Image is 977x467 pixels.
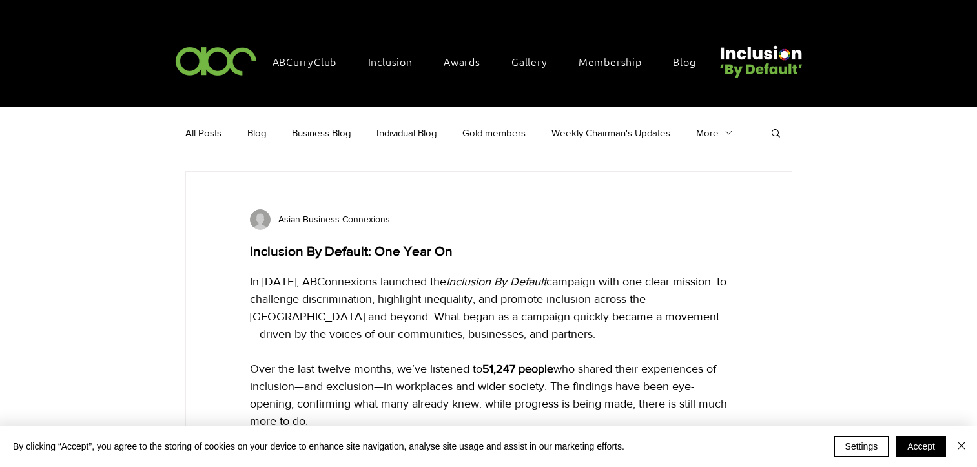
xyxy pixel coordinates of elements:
button: Close [954,436,969,457]
h1: Inclusion By Default: One Year On [250,242,728,260]
span: Gallery [511,54,548,68]
a: Individual Blog [376,126,437,140]
a: Business Blog [292,126,351,140]
a: Blog [666,48,715,75]
span: Inclusion [368,54,413,68]
span: ABCurryClub [273,54,337,68]
nav: Blog [185,107,757,158]
span: Over the last twelve months, we’ve listened to [250,362,482,375]
img: Close [954,438,969,453]
span: By clicking “Accept”, you agree to the storing of cookies on your device to enhance site navigati... [13,441,624,452]
nav: Site [266,48,715,75]
span: Blog [673,54,695,68]
div: Awards [437,48,500,75]
span: Membership [579,54,642,68]
button: Accept [896,436,946,457]
a: Membership [572,48,661,75]
a: Blog [247,126,266,140]
img: ABC-Logo-Blank-Background-01-01-2.png [172,41,261,79]
img: Untitled design (22).png [715,35,805,79]
span: 51,247 people [482,362,553,375]
a: Gallery [505,48,567,75]
div: Search [770,127,782,138]
a: Weekly Chairman's Updates [551,126,670,140]
div: Inclusion [362,48,432,75]
span: Awards [444,54,480,68]
button: Settings [834,436,889,457]
button: More [696,126,734,140]
a: All Posts [185,126,221,140]
a: ABCurryClub [266,48,356,75]
a: Gold members [462,126,526,140]
span: In [DATE], ABConnexions launched the [250,275,446,288]
span: Inclusion By Default [446,275,546,288]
